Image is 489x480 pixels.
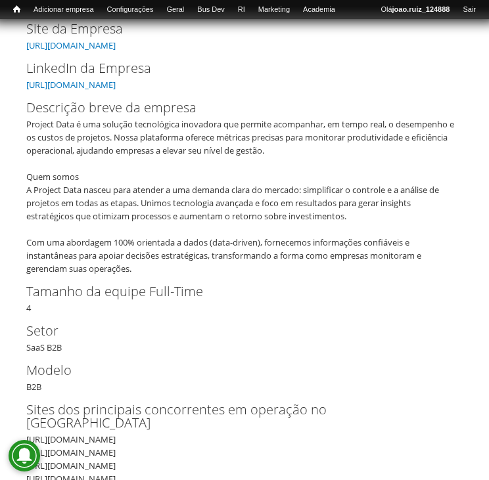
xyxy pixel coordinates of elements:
label: Modelo [26,360,441,380]
label: Setor [26,321,441,341]
a: [URL][DOMAIN_NAME] [26,79,116,91]
label: Site da Empresa [26,19,441,39]
strong: joao.ruiz_124888 [392,5,450,13]
a: RI [231,3,252,16]
a: Academia [296,3,342,16]
label: Descrição breve da empresa [26,98,441,118]
div: Project Data é uma solução tecnológica inovadora que permite acompanhar, em tempo real, o desempe... [26,118,454,275]
label: Tamanho da equipe Full-Time [26,282,441,301]
label: Sites dos principais concorrentes em operação no [GEOGRAPHIC_DATA] [26,400,441,433]
label: LinkedIn da Empresa [26,58,441,78]
a: Início [7,3,27,16]
a: Geral [160,3,191,16]
a: [URL][DOMAIN_NAME] [26,39,116,51]
a: Olájoao.ruiz_124888 [374,3,456,16]
a: Bus Dev [191,3,231,16]
div: B2B [26,360,463,393]
a: Sair [456,3,482,16]
a: Adicionar empresa [27,3,101,16]
a: Configurações [101,3,160,16]
div: 4 [26,282,463,315]
div: SaaS B2B [26,321,463,354]
span: Início [13,5,20,14]
a: Marketing [252,3,296,16]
